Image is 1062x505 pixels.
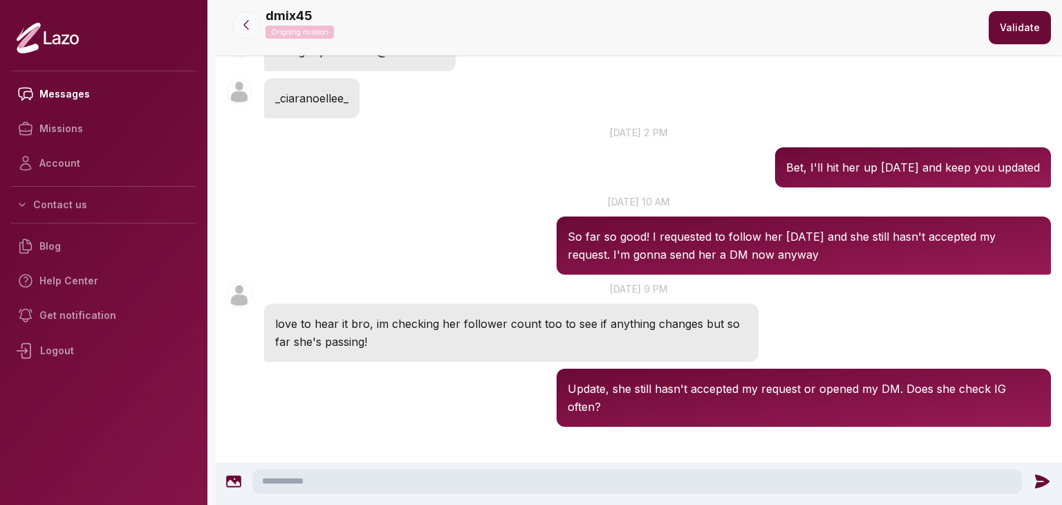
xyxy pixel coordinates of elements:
p: love to hear it bro, im checking her follower count too to see if anything changes but so far she... [275,315,747,351]
p: Update, she still hasn't accepted my request or opened my DM. Does she check IG often? [568,380,1040,416]
p: _ciaranoellee_ [275,89,348,107]
img: User avatar [227,80,252,104]
button: Contact us [11,192,196,217]
p: So far so good! I requested to follow her [DATE] and she still hasn't accepted my request. I'm go... [568,228,1040,264]
a: Blog [11,229,196,264]
p: [DATE] 9 pm [216,282,1062,296]
a: Missions [11,111,196,146]
p: Bet, I'll hit her up [DATE] and keep you updated [786,158,1040,176]
p: Ongoing mission [265,26,334,39]
a: Account [11,146,196,181]
a: Help Center [11,264,196,298]
a: Get notification [11,298,196,333]
p: dmix45 [265,6,313,26]
p: [DATE] 10 am [216,194,1062,209]
div: Logout [11,333,196,369]
button: Validate [989,11,1051,44]
p: [DATE] 2 pm [216,125,1062,140]
a: Messages [11,77,196,111]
